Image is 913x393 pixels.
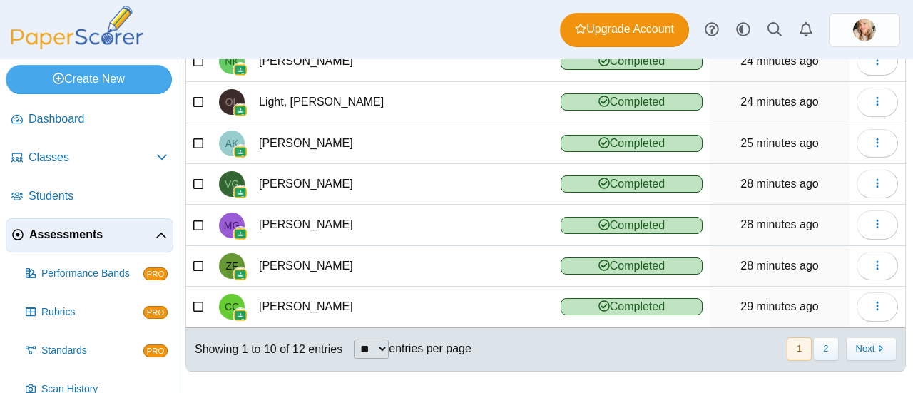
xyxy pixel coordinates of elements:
img: googleClassroom-logo.png [233,308,248,322]
a: Create New [6,65,172,93]
span: Zachary French [225,261,238,271]
span: Rubrics [41,305,143,320]
img: googleClassroom-logo.png [233,145,248,159]
a: ps.HV3yfmwQcamTYksb [829,13,900,47]
a: Classes [6,141,173,175]
img: googleClassroom-logo.png [233,185,248,200]
span: PRO [143,344,168,357]
label: entries per page [389,342,471,354]
span: Rachelle Friberg [853,19,876,41]
button: 2 [813,337,838,361]
td: Light, [PERSON_NAME] [252,82,554,123]
a: Alerts [790,14,822,46]
a: Rubrics PRO [20,295,173,330]
time: Sep 17, 2025 at 10:23 AM [740,96,818,108]
time: Sep 17, 2025 at 10:19 AM [740,300,818,312]
span: Completed [561,175,703,193]
a: PaperScorer [6,39,148,51]
td: [PERSON_NAME] [252,164,554,205]
div: Showing 1 to 10 of 12 entries [186,328,342,371]
button: 1 [787,337,812,361]
span: Miranda Grove [224,220,240,230]
td: [PERSON_NAME] [252,123,554,164]
span: Completed [561,53,703,70]
span: Ashley Koba [225,138,239,148]
span: Completed [561,93,703,111]
img: googleClassroom-logo.png [233,63,248,77]
span: PRO [143,267,168,280]
span: PRO [143,306,168,319]
span: Vedika Gurushankar [225,179,239,189]
button: Next [846,337,897,361]
td: [PERSON_NAME] [252,41,554,82]
span: Students [29,188,168,204]
span: Assessments [29,227,155,243]
time: Sep 17, 2025 at 10:24 AM [740,55,818,67]
span: Dashboard [29,111,168,127]
span: Completed [561,135,703,152]
span: Upgrade Account [575,21,674,37]
time: Sep 17, 2025 at 10:20 AM [740,178,818,190]
td: [PERSON_NAME] [252,246,554,287]
span: Completed [561,217,703,234]
td: [PERSON_NAME] [252,287,554,327]
img: googleClassroom-logo.png [233,227,248,241]
span: Completed [561,257,703,275]
img: PaperScorer [6,6,148,49]
td: [PERSON_NAME] [252,205,554,245]
img: ps.HV3yfmwQcamTYksb [853,19,876,41]
span: Completed [561,298,703,315]
a: Upgrade Account [560,13,689,47]
span: Classes [29,150,156,165]
time: Sep 17, 2025 at 10:20 AM [740,218,818,230]
time: Sep 17, 2025 at 10:19 AM [740,260,818,272]
time: Sep 17, 2025 at 10:23 AM [740,137,818,149]
nav: pagination [785,337,897,361]
a: Performance Bands PRO [20,257,173,291]
img: googleClassroom-logo.png [233,267,248,282]
span: Navya Kochar [225,56,238,66]
span: Performance Bands [41,267,143,281]
a: Students [6,180,173,214]
span: Chloe Chandler [225,302,239,312]
span: Standards [41,344,143,358]
a: Assessments [6,218,173,252]
img: googleClassroom-logo.png [233,103,248,118]
span: Oliver Light [225,97,239,107]
a: Standards PRO [20,334,173,368]
a: Dashboard [6,103,173,137]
